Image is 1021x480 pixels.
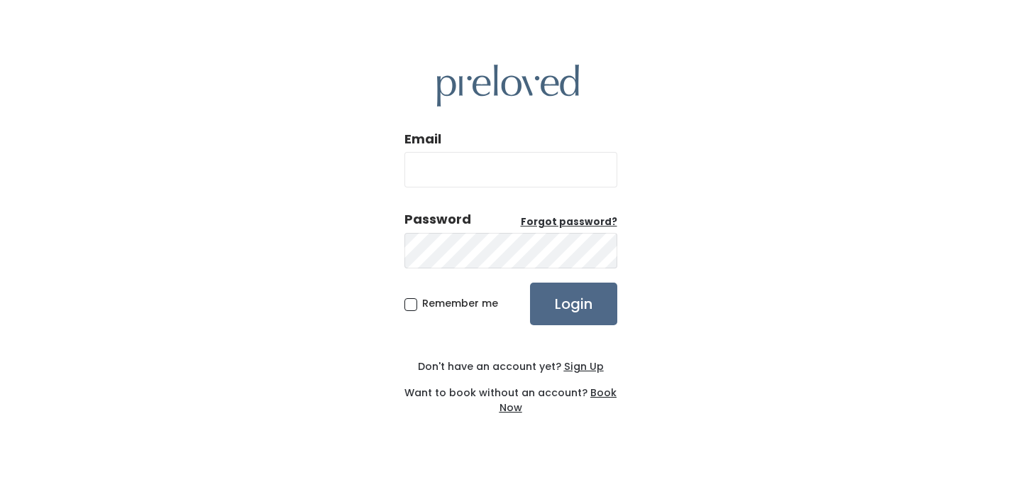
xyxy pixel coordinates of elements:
div: Want to book without an account? [404,374,617,415]
a: Book Now [500,386,617,415]
a: Sign Up [561,359,604,373]
label: Email [404,130,441,148]
u: Sign Up [564,359,604,373]
input: Login [530,283,617,325]
div: Password [404,210,471,229]
a: Forgot password? [521,215,617,229]
div: Don't have an account yet? [404,359,617,374]
img: preloved logo [437,65,579,107]
span: Remember me [422,296,498,310]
